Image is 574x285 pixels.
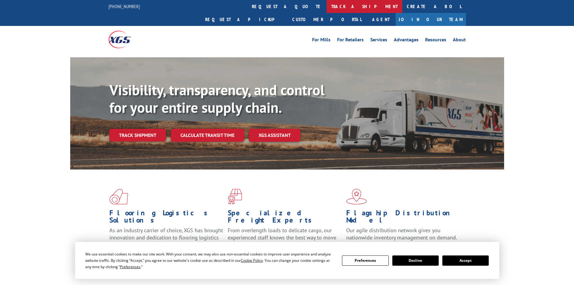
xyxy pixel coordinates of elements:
a: Join Our Team [396,13,466,26]
b: Visibility, transparency, and control for your entire supply chain. [109,81,325,117]
img: xgs-icon-total-supply-chain-intelligence-red [109,189,128,204]
a: Track shipment [109,129,166,141]
a: [PHONE_NUMBER] [108,3,140,9]
a: Calculate transit time [171,129,244,142]
button: Accept [442,255,489,266]
span: Our agile distribution network gives you nationwide inventory management on demand. [346,227,457,241]
img: xgs-icon-flagship-distribution-model-red [346,189,367,204]
p: From overlength loads to delicate cargo, our experienced staff knows the best way to move your fr... [228,227,342,254]
a: Advantages [394,37,419,44]
a: Resources [425,37,446,44]
h1: Flagship Distribution Model [346,209,460,227]
h1: Flooring Logistics Solutions [109,209,223,227]
button: Preferences [342,255,388,266]
a: About [453,37,466,44]
img: xgs-icon-focused-on-flooring-red [228,189,242,204]
div: We use essential cookies to make our site work. With your consent, we may also use non-essential ... [85,251,335,270]
span: Cookie Policy [241,258,263,263]
a: Services [370,37,387,44]
a: XGS ASSISTANT [249,129,300,142]
button: Decline [392,255,439,266]
h1: Specialized Freight Experts [228,209,342,227]
a: Agent [366,13,396,26]
a: For Retailers [337,37,364,44]
span: As an industry carrier of choice, XGS has brought innovation and dedication to flooring logistics... [109,227,223,248]
span: Preferences [120,264,140,269]
a: Request a pickup [201,13,288,26]
a: For Mills [312,37,331,44]
div: Cookie Consent Prompt [75,242,499,279]
a: Customer Portal [288,13,366,26]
